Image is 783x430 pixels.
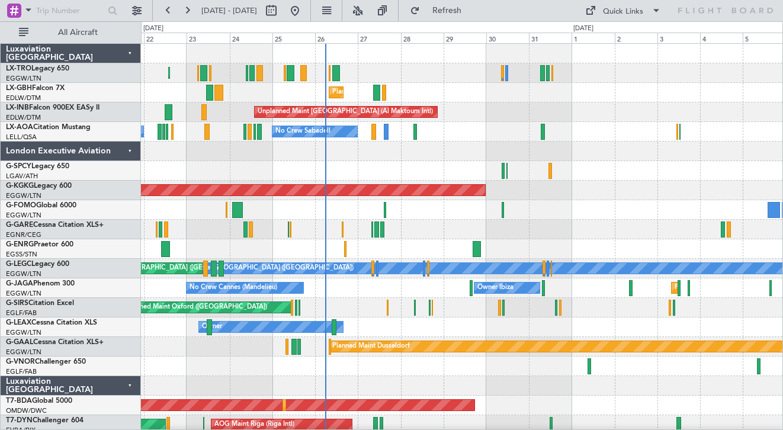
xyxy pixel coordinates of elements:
div: Unplanned Maint Oxford ([GEOGRAPHIC_DATA]) [118,299,267,316]
span: G-GAAL [6,339,33,346]
div: 30 [486,33,529,43]
span: All Aircraft [31,28,125,37]
a: EGGW/LTN [6,269,41,278]
a: G-LEAXCessna Citation XLS [6,319,97,326]
div: 24 [230,33,272,43]
button: All Aircraft [13,23,129,42]
div: 22 [144,33,187,43]
span: LX-GBH [6,85,32,92]
a: G-FOMOGlobal 6000 [6,202,76,209]
a: EDLW/DTM [6,94,41,102]
div: 26 [315,33,358,43]
span: G-ENRG [6,241,34,248]
a: EGGW/LTN [6,74,41,83]
a: LX-INBFalcon 900EX EASy II [6,104,100,111]
div: 29 [444,33,486,43]
div: No Crew Cannes (Mandelieu) [190,279,277,297]
div: Unplanned Maint [GEOGRAPHIC_DATA] (Al Maktoum Intl) [258,103,433,121]
span: G-SIRS [6,300,28,307]
span: Refresh [422,7,472,15]
div: 25 [272,33,315,43]
div: 28 [401,33,444,43]
button: Quick Links [579,1,667,20]
a: LGAV/ATH [6,172,38,181]
span: T7-DYN [6,417,33,424]
div: Owner [202,318,222,336]
span: G-SPCY [6,163,31,170]
button: Refresh [405,1,476,20]
a: G-KGKGLegacy 600 [6,182,72,190]
div: 23 [187,33,229,43]
a: LELL/QSA [6,133,37,142]
span: G-GARE [6,222,33,229]
a: OMDW/DWC [6,406,47,415]
span: G-KGKG [6,182,34,190]
a: EGGW/LTN [6,211,41,220]
a: EGGW/LTN [6,191,41,200]
div: Owner Ibiza [477,279,514,297]
div: Quick Links [603,6,643,18]
div: [DATE] [143,24,163,34]
a: G-GARECessna Citation XLS+ [6,222,104,229]
div: 31 [529,33,572,43]
input: Trip Number [36,2,104,20]
a: G-SIRSCitation Excel [6,300,74,307]
span: LX-AOA [6,124,33,131]
span: LX-INB [6,104,29,111]
div: Planned Maint Nice ([GEOGRAPHIC_DATA]) [332,84,464,101]
span: G-LEGC [6,261,31,268]
a: EGNR/CEG [6,230,41,239]
a: EGSS/STN [6,250,37,259]
a: T7-DYNChallenger 604 [6,417,84,424]
a: EDLW/DTM [6,113,41,122]
a: G-JAGAPhenom 300 [6,280,75,287]
a: G-ENRGPraetor 600 [6,241,73,248]
span: G-LEAX [6,319,31,326]
div: 27 [358,33,400,43]
div: Planned Maint [GEOGRAPHIC_DATA] ([GEOGRAPHIC_DATA]) [75,259,261,277]
a: LX-TROLegacy 650 [6,65,69,72]
a: EGLF/FAB [6,309,37,317]
span: [DATE] - [DATE] [201,5,257,16]
a: G-LEGCLegacy 600 [6,261,69,268]
div: No Crew Sabadell [275,123,330,140]
a: G-SPCYLegacy 650 [6,163,69,170]
a: EGGW/LTN [6,289,41,298]
a: EGGW/LTN [6,328,41,337]
div: [DATE] [573,24,593,34]
div: 3 [657,33,700,43]
a: G-GAALCessna Citation XLS+ [6,339,104,346]
a: LX-AOACitation Mustang [6,124,91,131]
a: EGLF/FAB [6,367,37,376]
a: T7-BDAGlobal 5000 [6,397,72,405]
span: G-JAGA [6,280,33,287]
a: G-VNORChallenger 650 [6,358,86,365]
span: T7-BDA [6,397,32,405]
div: A/C Unavailable [GEOGRAPHIC_DATA] ([GEOGRAPHIC_DATA]) [161,259,354,277]
span: LX-TRO [6,65,31,72]
div: 1 [572,33,614,43]
div: 4 [700,33,743,43]
div: 2 [615,33,657,43]
a: EGGW/LTN [6,348,41,357]
a: LX-GBHFalcon 7X [6,85,65,92]
span: G-VNOR [6,358,35,365]
div: Planned Maint Dusseldorf [332,338,410,355]
span: G-FOMO [6,202,36,209]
